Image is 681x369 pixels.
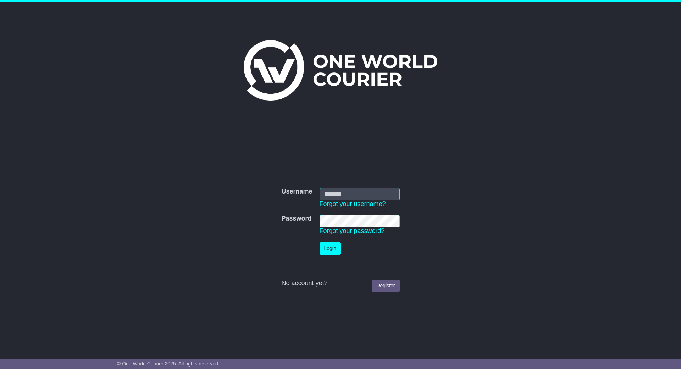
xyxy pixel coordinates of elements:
label: Username [281,188,312,196]
span: © One World Courier 2025. All rights reserved. [117,361,220,367]
img: One World [244,40,437,101]
div: No account yet? [281,280,399,287]
label: Password [281,215,311,223]
a: Forgot your password? [320,227,385,234]
a: Forgot your username? [320,200,386,207]
button: Login [320,242,341,255]
a: Register [372,280,399,292]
